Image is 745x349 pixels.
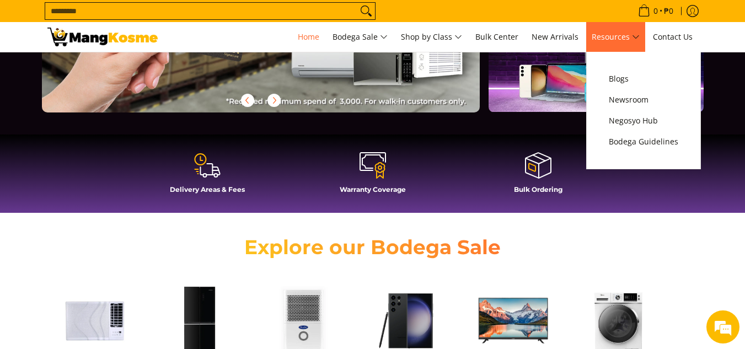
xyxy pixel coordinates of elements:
[296,151,450,202] a: Warranty Coverage
[603,110,684,131] a: Negosyo Hub
[64,104,152,216] span: We're online!
[296,185,450,194] h4: Warranty Coverage
[57,62,185,76] div: Chat with us now
[609,114,678,128] span: Negosyo Hub
[357,3,375,19] button: Search
[292,22,325,52] a: Home
[662,7,675,15] span: ₱0
[586,22,645,52] a: Resources
[609,135,678,149] span: Bodega Guidelines
[130,151,285,202] a: Delivery Areas & Fees
[475,31,518,42] span: Bulk Center
[653,31,693,42] span: Contact Us
[130,185,285,194] h4: Delivery Areas & Fees
[262,88,286,112] button: Next
[532,31,578,42] span: New Arrivals
[298,31,319,42] span: Home
[461,185,615,194] h4: Bulk Ordering
[526,22,584,52] a: New Arrivals
[603,131,684,152] a: Bodega Guidelines
[47,28,158,46] img: Mang Kosme: Your Home Appliances Warehouse Sale Partner!
[213,235,533,260] h2: Explore our Bodega Sale
[470,22,524,52] a: Bulk Center
[647,22,698,52] a: Contact Us
[235,88,260,112] button: Previous
[181,6,207,32] div: Minimize live chat window
[603,89,684,110] a: Newsroom
[592,30,640,44] span: Resources
[609,72,678,86] span: Blogs
[401,30,462,44] span: Shop by Class
[6,232,210,271] textarea: Type your message and hit 'Enter'
[395,22,468,52] a: Shop by Class
[333,30,388,44] span: Bodega Sale
[169,22,698,52] nav: Main Menu
[327,22,393,52] a: Bodega Sale
[609,93,678,107] span: Newsroom
[461,151,615,202] a: Bulk Ordering
[652,7,660,15] span: 0
[635,5,677,17] span: •
[603,68,684,89] a: Blogs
